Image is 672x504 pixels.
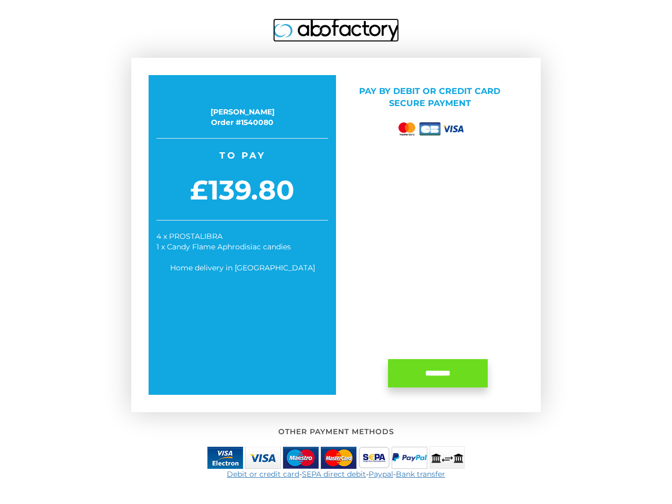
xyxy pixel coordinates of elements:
[369,469,393,479] a: Paypal
[156,231,328,252] div: 4 x PROSTALIBRA 1 x Candy Flame Aphrodisiac candies
[245,447,281,469] img: visa.jpg
[359,447,390,468] img: sepa-small.png
[29,469,643,479] div: - - -
[389,98,471,108] span: Secure payment
[273,18,399,42] img: logo.jpg
[156,149,328,162] span: To pay
[156,171,328,209] span: £139.80
[37,428,635,436] h2: Other payment methods
[283,447,319,469] img: maestro.jpg
[396,469,445,479] a: Bank transfer
[396,120,417,138] img: mastercard.png
[156,107,328,117] div: [PERSON_NAME]
[344,86,516,110] p: Pay by Debit or credit card
[156,117,328,128] div: Order #1540080
[419,122,440,135] img: cb.png
[321,447,356,469] img: mastercard.jpg
[302,469,366,479] a: SEPA direct debit
[156,262,328,273] div: Home delivery in [GEOGRAPHIC_DATA]
[443,125,464,132] img: visa.png
[227,469,299,479] a: Debit or credit card
[429,446,465,469] img: bank_transfer-small.png
[392,447,427,469] img: paypal-small.png
[207,447,243,469] img: visa-electron.jpg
